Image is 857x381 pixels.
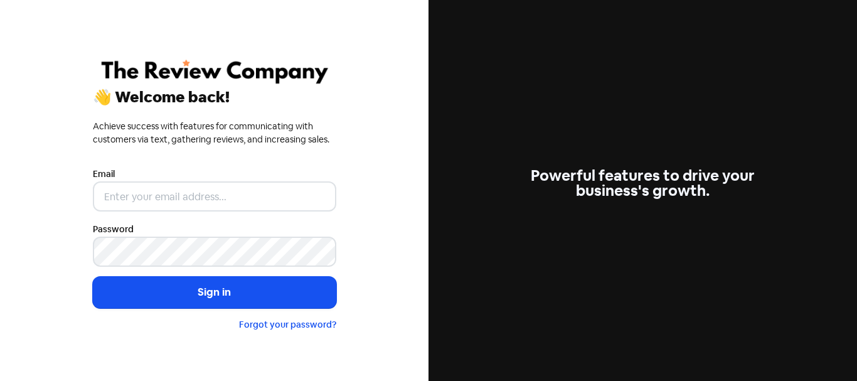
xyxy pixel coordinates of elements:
[93,181,336,212] input: Enter your email address...
[521,168,765,198] div: Powerful features to drive your business's growth.
[93,168,115,181] label: Email
[93,223,134,236] label: Password
[93,120,336,146] div: Achieve success with features for communicating with customers via text, gathering reviews, and i...
[239,319,336,330] a: Forgot your password?
[93,90,336,105] div: 👋 Welcome back!
[93,277,336,308] button: Sign in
